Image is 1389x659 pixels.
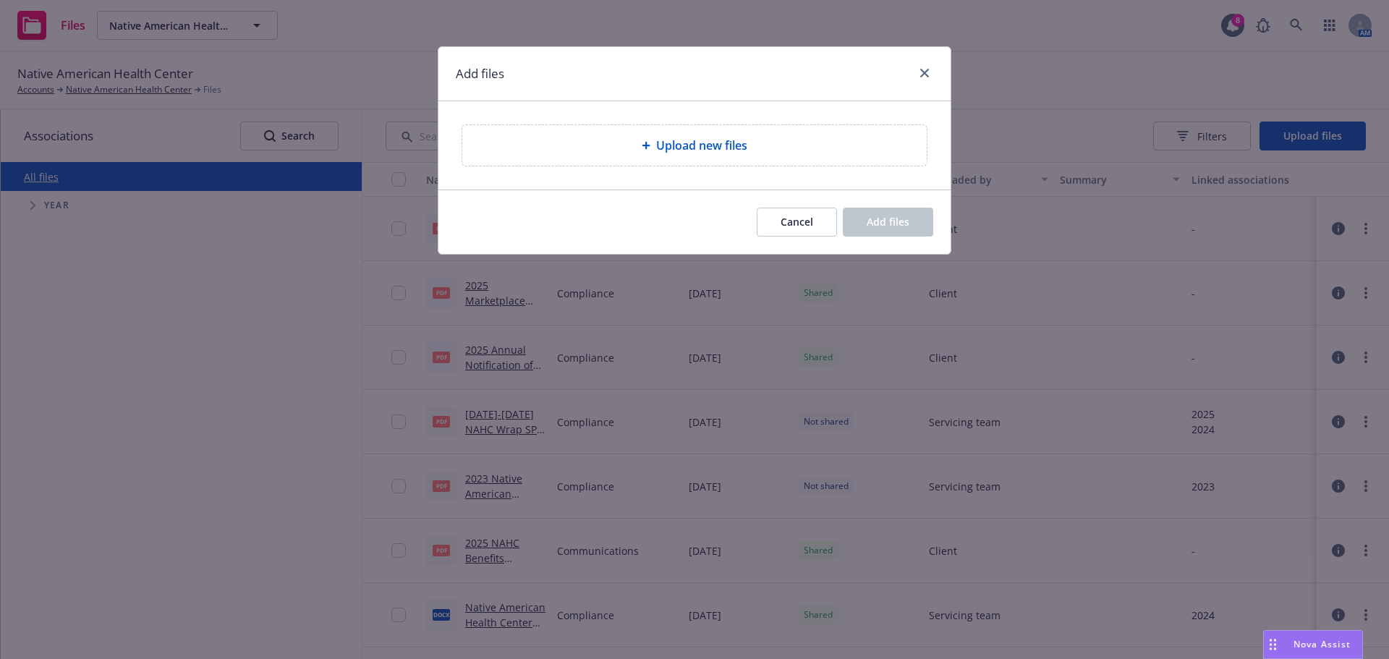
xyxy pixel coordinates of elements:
[656,137,747,154] span: Upload new files
[781,215,813,229] span: Cancel
[1264,631,1282,658] div: Drag to move
[757,208,837,237] button: Cancel
[1294,638,1351,650] span: Nova Assist
[456,64,504,83] h1: Add files
[867,215,909,229] span: Add files
[462,124,927,166] div: Upload new files
[916,64,933,82] a: close
[1263,630,1363,659] button: Nova Assist
[843,208,933,237] button: Add files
